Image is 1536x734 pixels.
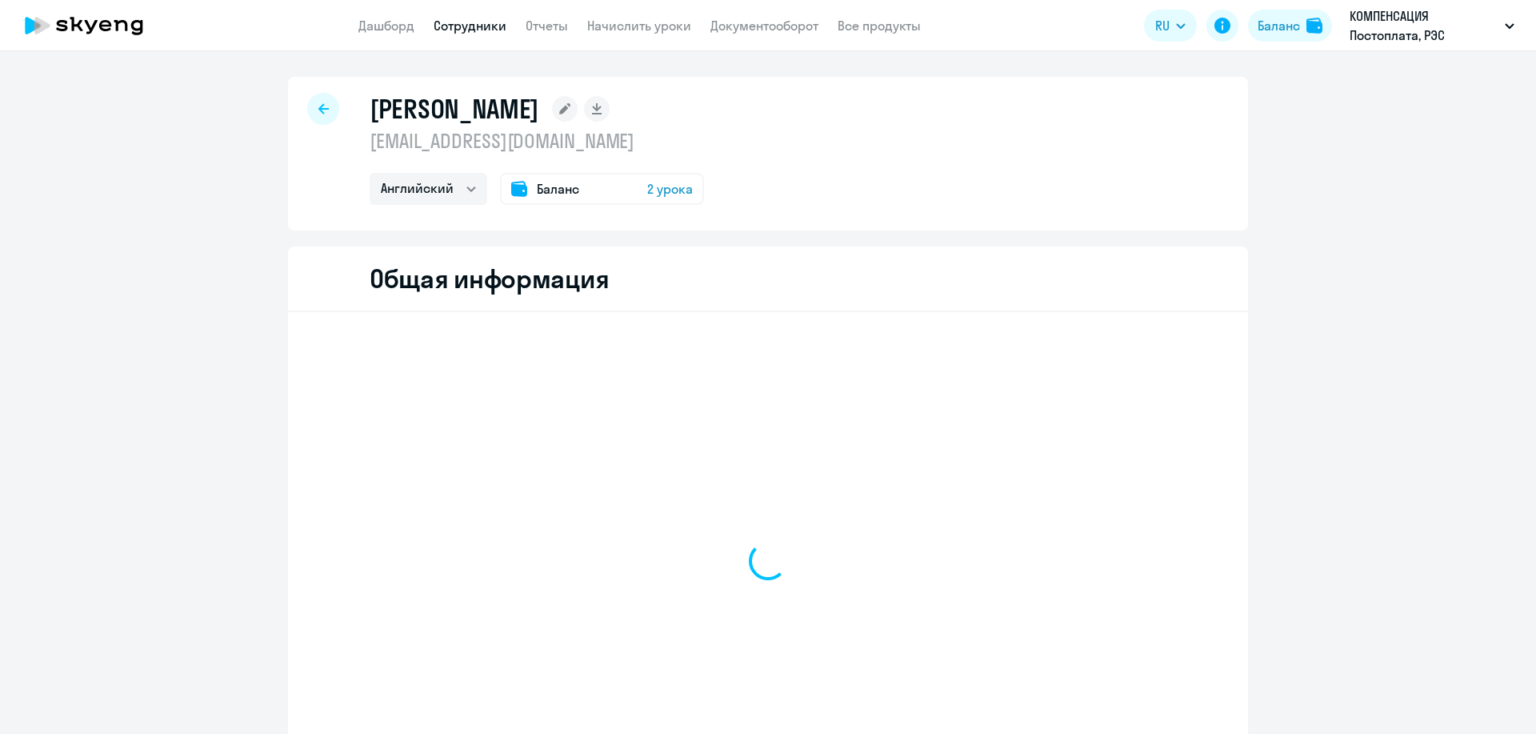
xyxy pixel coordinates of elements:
[587,18,691,34] a: Начислить уроки
[1144,10,1197,42] button: RU
[710,18,818,34] a: Документооборот
[537,179,579,199] span: Баланс
[370,93,539,125] h1: [PERSON_NAME]
[434,18,506,34] a: Сотрудники
[1350,6,1498,45] p: КОМПЕНСАЦИЯ Постоплата, РЭС ИНЖИНИРИНГ, ООО
[1155,16,1170,35] span: RU
[1342,6,1522,45] button: КОМПЕНСАЦИЯ Постоплата, РЭС ИНЖИНИРИНГ, ООО
[358,18,414,34] a: Дашборд
[1258,16,1300,35] div: Баланс
[647,179,693,199] span: 2 урока
[526,18,568,34] a: Отчеты
[1306,18,1322,34] img: balance
[1248,10,1332,42] button: Балансbalance
[838,18,921,34] a: Все продукты
[370,263,609,295] h2: Общая информация
[370,128,704,154] p: [EMAIL_ADDRESS][DOMAIN_NAME]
